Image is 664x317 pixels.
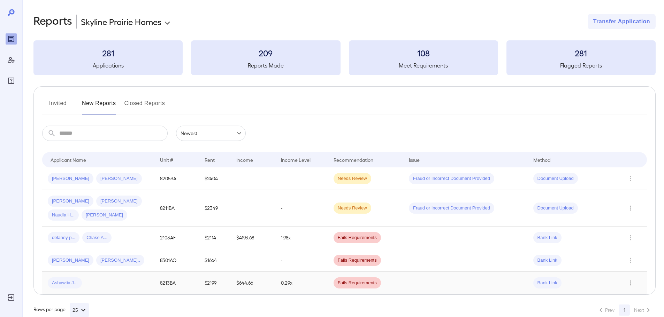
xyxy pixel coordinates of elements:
button: New Reports [82,98,116,114]
span: Needs Review [334,175,371,182]
td: $1664 [199,249,230,272]
h3: 209 [191,47,340,58]
h5: Reports Made [191,61,340,70]
h3: 108 [349,47,498,58]
div: Issue [409,156,420,164]
td: $2114 [199,227,230,249]
span: [PERSON_NAME].. [96,257,144,264]
h3: 281 [506,47,656,58]
button: Row Actions [625,232,636,243]
td: 8211BA [154,190,199,227]
div: Unit # [160,156,173,164]
h5: Meet Requirements [349,61,498,70]
span: Fails Requirements [334,235,381,241]
span: Document Upload [533,175,578,182]
span: [PERSON_NAME] [48,198,93,205]
div: Manage Users [6,54,17,65]
div: Income Level [281,156,311,164]
h5: Flagged Reports [506,61,656,70]
button: 25 [70,303,89,317]
span: [PERSON_NAME] [48,257,93,264]
span: Fraud or Incorrect Document Provided [409,205,494,212]
nav: pagination navigation [594,304,656,316]
button: Transfer Application [588,14,656,29]
span: Naudia H... [48,212,79,219]
td: 8213BA [154,272,199,294]
td: - [275,190,328,227]
td: - [275,167,328,190]
div: Rows per page [33,303,89,317]
h2: Reports [33,14,72,29]
td: 8301AO [154,249,199,272]
p: Skyline Prairie Homes [81,16,161,27]
button: Row Actions [625,173,636,184]
span: delaney p... [48,235,79,241]
span: Bank Link [533,235,562,241]
td: 2103AF [154,227,199,249]
div: Recommendation [334,156,373,164]
td: 0.29x [275,272,328,294]
div: Applicant Name [51,156,86,164]
td: $2199 [199,272,230,294]
td: 8205BA [154,167,199,190]
button: Row Actions [625,203,636,214]
span: Chase A... [82,235,112,241]
h3: 281 [33,47,183,58]
div: Log Out [6,292,17,303]
span: Fails Requirements [334,280,381,286]
button: Closed Reports [124,98,165,114]
span: [PERSON_NAME] [96,175,142,182]
span: Needs Review [334,205,371,212]
div: Newest [176,126,246,141]
span: Fraud or Incorrect Document Provided [409,175,494,182]
h5: Applications [33,61,183,70]
div: Rent [205,156,216,164]
span: Document Upload [533,205,578,212]
button: Row Actions [625,255,636,266]
div: Method [533,156,550,164]
button: Invited [42,98,74,114]
div: FAQ [6,75,17,86]
span: Bank Link [533,280,562,286]
td: $2349 [199,190,230,227]
td: $644.66 [231,272,276,294]
td: $4193.68 [231,227,276,249]
td: $2404 [199,167,230,190]
span: [PERSON_NAME] [48,175,93,182]
td: 1.98x [275,227,328,249]
div: Income [236,156,253,164]
span: [PERSON_NAME] [96,198,142,205]
span: Bank Link [533,257,562,264]
button: page 1 [619,304,630,316]
button: Row Actions [625,277,636,288]
span: Ashawtia J... [48,280,82,286]
div: Reports [6,33,17,45]
span: Fails Requirements [334,257,381,264]
summary: 281Applications209Reports Made108Meet Requirements281Flagged Reports [33,40,656,75]
span: [PERSON_NAME] [82,212,127,219]
td: - [275,249,328,272]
